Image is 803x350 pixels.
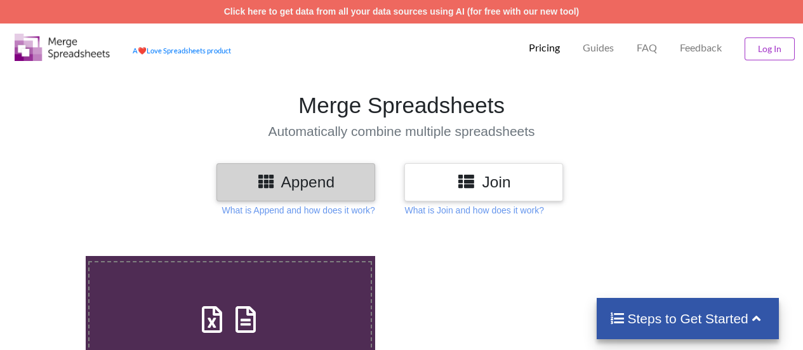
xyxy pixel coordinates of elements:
p: FAQ [637,41,657,55]
h4: Steps to Get Started [609,311,766,326]
span: Feedback [680,43,722,53]
h3: Append [226,173,366,191]
p: Pricing [529,41,560,55]
span: heart [138,46,147,55]
p: What is Join and how does it work? [404,204,543,217]
button: Log In [745,37,795,60]
a: Click here to get data from all your data sources using AI (for free with our new tool) [224,6,580,17]
h3: Join [414,173,554,191]
a: AheartLove Spreadsheets product [133,46,231,55]
p: What is Append and how does it work? [222,204,375,217]
p: Guides [583,41,614,55]
img: Logo.png [15,34,110,61]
